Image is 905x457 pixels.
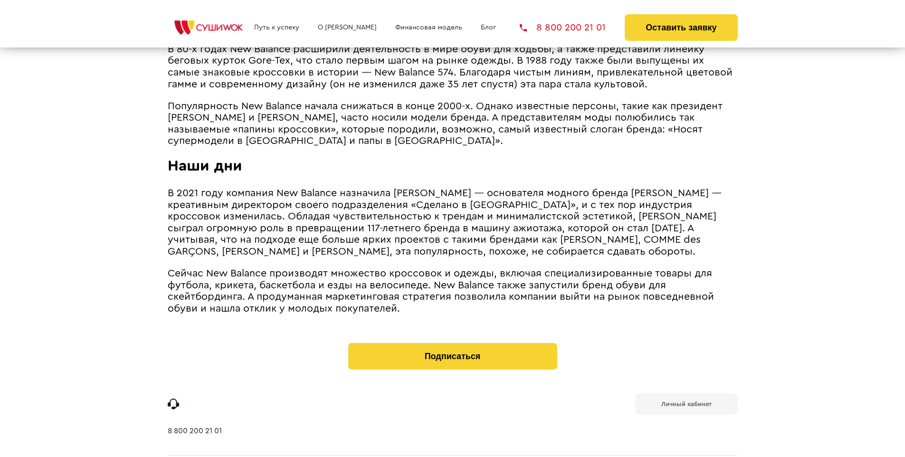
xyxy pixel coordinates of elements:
a: Путь к успеху [254,24,299,31]
span: Наши дни [168,158,242,173]
span: 8 800 200 21 01 [536,23,606,32]
a: Личный кабинет [635,393,738,415]
b: Личный кабинет [661,401,712,407]
a: Финансовая модель [395,24,462,31]
span: Популярность New Balance начала снижаться в конце 2000-х. Однако известные персоны, такие как пре... [168,101,723,146]
a: Блог [481,24,496,31]
button: Оставить заявку [625,14,737,41]
a: 8 800 200 21 01 [520,23,606,32]
a: 8 800 200 21 01 [168,427,222,455]
a: О [PERSON_NAME] [318,24,377,31]
span: В 80-х годах New Balance расширили деятельность в мире обуви для ходьбы, а также представили лине... [168,44,733,89]
span: В 2021 году компания New Balance назначила [PERSON_NAME] ― основателя модного бренда [PERSON_NAME... [168,188,722,257]
button: Подписаться [348,343,557,370]
span: Сейчас New Balance производят множество кроссовок и одежды, включая специализированные товары для... [168,268,714,314]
